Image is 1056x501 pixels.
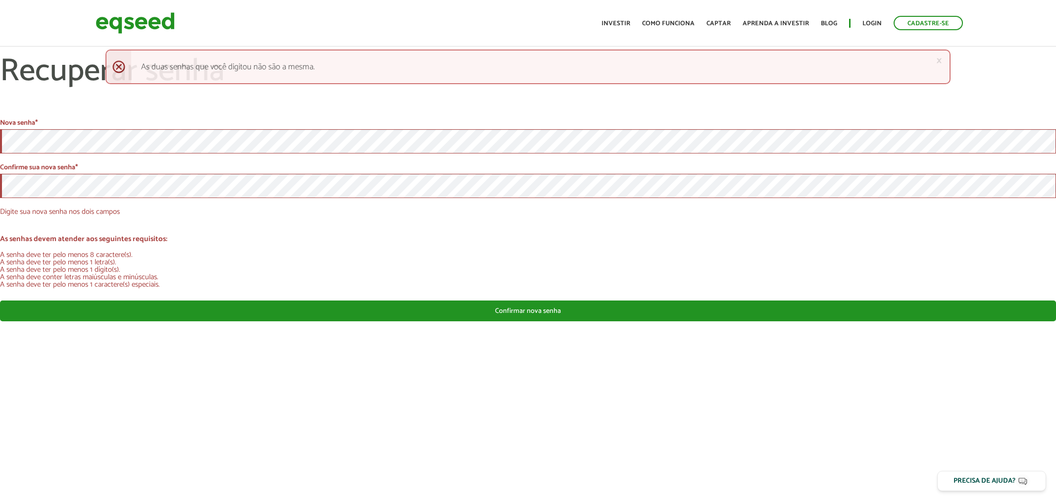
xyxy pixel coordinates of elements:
[602,20,630,27] a: Investir
[642,20,695,27] a: Como funciona
[75,162,78,173] span: Este campo é obrigatório.
[35,117,38,129] span: Este campo é obrigatório.
[936,55,942,66] a: ×
[96,10,175,36] img: EqSeed
[894,16,963,30] a: Cadastre-se
[862,20,882,27] a: Login
[821,20,837,27] a: Blog
[105,50,950,84] div: As duas senhas que você digitou não são a mesma.
[706,20,731,27] a: Captar
[743,20,809,27] a: Aprenda a investir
